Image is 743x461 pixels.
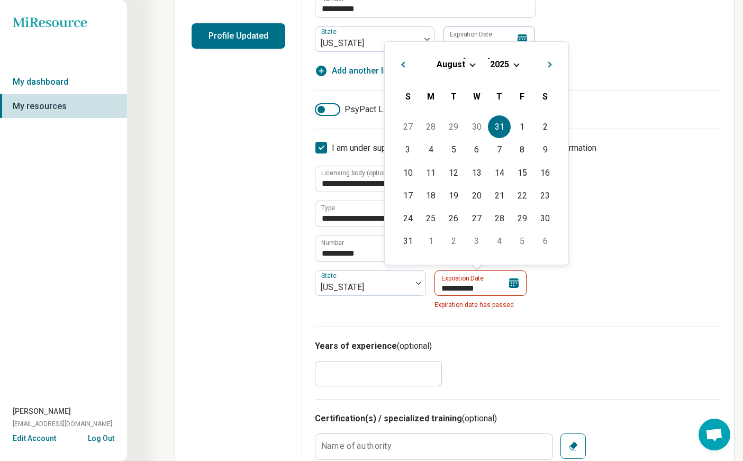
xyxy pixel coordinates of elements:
div: Choose Saturday, August 30th, 2025 [534,207,557,230]
div: Choose Tuesday, July 29th, 2025 [442,115,465,138]
div: Choose Sunday, July 27th, 2025 [396,115,419,138]
div: Choose Tuesday, August 5th, 2025 [442,138,465,161]
div: Choose Friday, August 15th, 2025 [511,161,533,184]
h2: [DATE] [393,55,560,70]
div: Choose Tuesday, September 2nd, 2025 [442,230,465,252]
div: Choose Monday, September 1st, 2025 [420,230,442,252]
div: Choose Thursday, September 4th, 2025 [488,230,511,252]
div: Choose Wednesday, August 20th, 2025 [465,184,488,207]
span: [PERSON_NAME] [13,406,71,417]
div: Choose Monday, August 18th, 2025 [420,184,442,207]
div: Thursday [488,85,511,108]
div: Choose Friday, August 1st, 2025 [511,115,533,138]
div: Choose Wednesday, August 6th, 2025 [465,138,488,161]
label: PsyPact License [315,103,408,116]
div: Choose Friday, September 5th, 2025 [511,230,533,252]
h3: Certification(s) / specialized training [315,412,721,425]
span: (optional) [397,341,432,351]
div: Choose Date [384,41,569,265]
h3: Years of experience [315,340,721,352]
div: Choose Sunday, August 24th, 2025 [396,207,419,230]
span: I am under supervision, so I will list my supervisor’s license information [332,143,596,153]
div: Choose Sunday, August 17th, 2025 [396,184,419,207]
button: Log Out [88,433,114,441]
div: Choose Thursday, August 28th, 2025 [488,207,511,230]
div: Choose Friday, August 22nd, 2025 [511,184,533,207]
div: Choose Saturday, September 6th, 2025 [534,230,557,252]
div: Choose Wednesday, September 3rd, 2025 [465,230,488,252]
div: Choose Thursday, August 14th, 2025 [488,161,511,184]
label: Type [321,205,335,211]
button: Add another license [315,65,409,77]
button: Profile Updated [192,23,285,49]
button: Next Month [543,55,560,71]
span: Expiration date has passed [434,300,527,310]
div: Choose Sunday, August 31st, 2025 [396,230,419,252]
div: Choose Friday, August 8th, 2025 [511,138,533,161]
div: Choose Monday, August 11th, 2025 [420,161,442,184]
div: Tuesday [442,85,465,108]
div: Choose Friday, August 29th, 2025 [511,207,533,230]
div: Choose Wednesday, August 13th, 2025 [465,161,488,184]
div: Friday [511,85,533,108]
div: Choose Wednesday, August 27th, 2025 [465,207,488,230]
div: Choose Tuesday, August 26th, 2025 [442,207,465,230]
div: Choose Monday, August 4th, 2025 [420,138,442,161]
div: Choose Tuesday, August 19th, 2025 [442,184,465,207]
div: Choose Saturday, August 2nd, 2025 [534,115,557,138]
div: Choose Saturday, August 16th, 2025 [534,161,557,184]
input: credential.supervisorLicense.0.name [315,201,536,227]
div: Choose Saturday, August 9th, 2025 [534,138,557,161]
label: Name of authority [321,442,392,450]
span: August [437,59,465,69]
div: Choose Sunday, August 10th, 2025 [396,161,419,184]
div: Wednesday [465,85,488,108]
div: Choose Sunday, August 3rd, 2025 [396,138,419,161]
div: Choose Monday, August 25th, 2025 [420,207,442,230]
button: Previous Month [393,55,410,71]
label: Number [321,240,344,246]
a: Open chat [699,419,730,450]
div: Choose Monday, July 28th, 2025 [420,115,442,138]
span: Add another license [332,65,409,77]
span: [EMAIL_ADDRESS][DOMAIN_NAME] [13,419,112,429]
div: Choose Thursday, July 31st, 2025 [488,115,511,138]
div: Sunday [396,85,419,108]
label: State [321,28,339,35]
div: Month August, 2025 [396,115,556,252]
button: Edit Account [13,433,56,444]
div: Monday [420,85,442,108]
div: Choose Thursday, August 7th, 2025 [488,138,511,161]
div: Choose Thursday, August 21st, 2025 [488,184,511,207]
span: (optional) [462,413,497,423]
div: Choose Tuesday, August 12th, 2025 [442,161,465,184]
div: Choose Saturday, August 23rd, 2025 [534,184,557,207]
span: 2025 [490,59,509,69]
div: Saturday [534,85,557,108]
div: Choose Wednesday, July 30th, 2025 [465,115,488,138]
label: State [321,272,339,279]
label: Licensing body (optional) [321,170,394,176]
